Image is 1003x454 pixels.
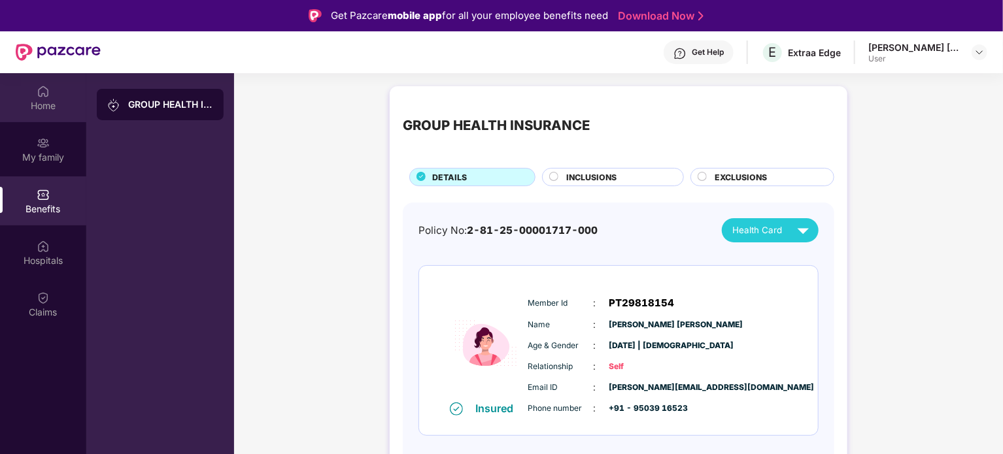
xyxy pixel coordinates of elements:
span: : [594,359,596,374]
div: GROUP HEALTH INSURANCE [128,98,213,111]
img: svg+xml;base64,PHN2ZyBpZD0iQmVuZWZpdHMiIHhtbG5zPSJodHRwOi8vd3d3LnczLm9yZy8yMDAwL3N2ZyIgd2lkdGg9Ij... [37,188,50,201]
img: svg+xml;base64,PHN2ZyB3aWR0aD0iMjAiIGhlaWdodD0iMjAiIHZpZXdCb3g9IjAgMCAyMCAyMCIgZmlsbD0ibm9uZSIgeG... [107,99,120,112]
div: Get Help [692,47,724,57]
span: : [594,380,596,395]
div: [PERSON_NAME] [PERSON_NAME] [868,41,960,54]
img: svg+xml;base64,PHN2ZyBpZD0iRHJvcGRvd24tMzJ4MzIiIHhtbG5zPSJodHRwOi8vd3d3LnczLm9yZy8yMDAwL3N2ZyIgd2... [974,47,985,57]
img: svg+xml;base64,PHN2ZyBpZD0iSG9zcGl0YWxzIiB4bWxucz0iaHR0cDovL3d3dy53My5vcmcvMjAwMC9zdmciIHdpZHRoPS... [37,240,50,253]
img: svg+xml;base64,PHN2ZyBpZD0iQ2xhaW0iIHhtbG5zPSJodHRwOi8vd3d3LnczLm9yZy8yMDAwL3N2ZyIgd2lkdGg9IjIwIi... [37,291,50,304]
img: svg+xml;base64,PHN2ZyBpZD0iSG9tZSIgeG1sbnM9Imh0dHA6Ly93d3cudzMub3JnLzIwMDAvc3ZnIiB3aWR0aD0iMjAiIG... [37,85,50,98]
span: E [769,44,777,60]
strong: mobile app [388,9,442,22]
span: Age & Gender [528,340,594,352]
img: icon [447,285,525,401]
span: Phone number [528,402,594,415]
img: svg+xml;base64,PHN2ZyB4bWxucz0iaHR0cDovL3d3dy53My5vcmcvMjAwMC9zdmciIHZpZXdCb3g9IjAgMCAyNCAyNCIgd2... [792,219,815,242]
div: Policy No: [418,223,598,238]
img: svg+xml;base64,PHN2ZyB4bWxucz0iaHR0cDovL3d3dy53My5vcmcvMjAwMC9zdmciIHdpZHRoPSIxNiIgaGVpZ2h0PSIxNi... [450,402,463,415]
span: DETAILS [432,171,467,184]
span: EXCLUSIONS [715,171,767,184]
div: User [868,54,960,64]
span: [PERSON_NAME] [PERSON_NAME] [609,319,675,331]
span: 2-81-25-00001717-000 [467,224,598,236]
button: Health Card [722,218,819,242]
span: : [594,338,596,353]
span: Self [609,361,675,373]
div: Get Pazcare for all your employee benefits need [331,8,608,24]
span: [DATE] | [DEMOGRAPHIC_DATA] [609,340,675,352]
div: Extraa Edge [788,46,841,59]
span: [PERSON_NAME][EMAIL_ADDRESS][DOMAIN_NAME] [609,381,675,394]
span: Email ID [528,381,594,394]
span: INCLUSIONS [566,171,617,184]
img: svg+xml;base64,PHN2ZyBpZD0iSGVscC0zMngzMiIgeG1sbnM9Imh0dHA6Ly93d3cudzMub3JnLzIwMDAvc3ZnIiB3aWR0aD... [673,47,687,60]
span: Relationship [528,361,594,373]
img: svg+xml;base64,PHN2ZyB3aWR0aD0iMjAiIGhlaWdodD0iMjAiIHZpZXdCb3g9IjAgMCAyMCAyMCIgZmlsbD0ibm9uZSIgeG... [37,137,50,150]
span: : [594,317,596,332]
span: : [594,296,596,310]
span: Member Id [528,297,594,310]
img: New Pazcare Logo [16,44,101,61]
a: Download Now [618,9,700,23]
span: : [594,401,596,415]
img: Stroke [698,9,704,23]
span: Name [528,319,594,331]
span: Health Card [732,223,782,237]
div: Insured [476,402,522,415]
span: +91 - 95039 16523 [609,402,675,415]
img: Logo [309,9,322,22]
span: PT29818154 [609,295,675,311]
div: GROUP HEALTH INSURANCE [403,115,590,136]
